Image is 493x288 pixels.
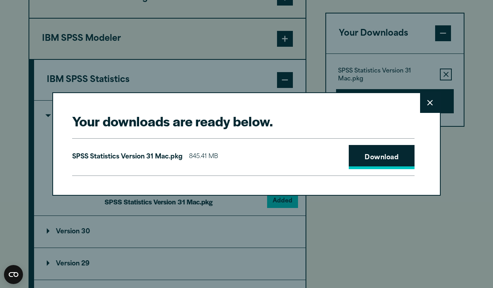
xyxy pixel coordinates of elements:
[349,145,415,170] a: Download
[189,151,218,163] span: 845.41 MB
[4,265,23,284] button: Open CMP widget
[72,112,415,130] h2: Your downloads are ready below.
[4,265,23,284] svg: CookieBot Widget Icon
[72,151,183,163] p: SPSS Statistics Version 31 Mac.pkg
[4,265,23,284] div: CookieBot Widget Contents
